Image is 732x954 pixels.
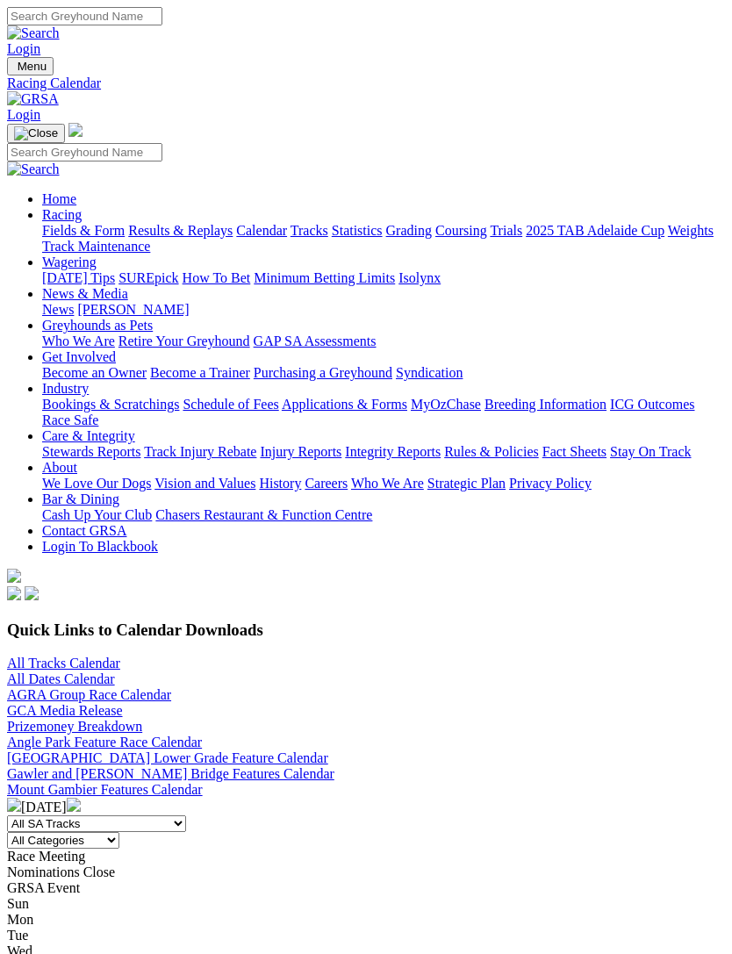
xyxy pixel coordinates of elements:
[7,766,334,781] a: Gawler and [PERSON_NAME] Bridge Features Calendar
[259,476,301,491] a: History
[7,7,162,25] input: Search
[236,223,287,238] a: Calendar
[526,223,664,238] a: 2025 TAB Adelaide Cup
[7,719,142,734] a: Prizemoney Breakdown
[150,365,250,380] a: Become a Trainer
[7,896,725,912] div: Sun
[42,491,119,506] a: Bar & Dining
[42,302,74,317] a: News
[25,586,39,600] img: twitter.svg
[42,460,77,475] a: About
[42,412,98,427] a: Race Safe
[345,444,441,459] a: Integrity Reports
[7,912,725,928] div: Mon
[183,397,278,412] a: Schedule of Fees
[260,444,341,459] a: Injury Reports
[7,107,40,122] a: Login
[144,444,256,459] a: Track Injury Rebate
[42,255,97,269] a: Wagering
[42,286,128,301] a: News & Media
[14,126,58,140] img: Close
[42,428,135,443] a: Care & Integrity
[7,798,725,815] div: [DATE]
[42,444,140,459] a: Stewards Reports
[411,397,481,412] a: MyOzChase
[42,539,158,554] a: Login To Blackbook
[7,57,54,75] button: Toggle navigation
[154,476,255,491] a: Vision and Values
[42,365,147,380] a: Become an Owner
[305,476,348,491] a: Careers
[67,798,81,812] img: chevron-right-pager-white.svg
[282,397,407,412] a: Applications & Forms
[118,270,178,285] a: SUREpick
[254,334,377,348] a: GAP SA Assessments
[7,864,725,880] div: Nominations Close
[7,880,725,896] div: GRSA Event
[42,476,725,491] div: About
[128,223,233,238] a: Results & Replays
[7,656,120,671] a: All Tracks Calendar
[7,928,725,943] div: Tue
[7,41,40,56] a: Login
[7,161,60,177] img: Search
[7,586,21,600] img: facebook.svg
[610,397,694,412] a: ICG Outcomes
[254,365,392,380] a: Purchasing a Greyhound
[7,671,115,686] a: All Dates Calendar
[396,365,463,380] a: Syndication
[183,270,251,285] a: How To Bet
[351,476,424,491] a: Who We Are
[386,223,432,238] a: Grading
[7,750,328,765] a: [GEOGRAPHIC_DATA] Lower Grade Feature Calendar
[42,381,89,396] a: Industry
[7,735,202,750] a: Angle Park Feature Race Calendar
[118,334,250,348] a: Retire Your Greyhound
[7,569,21,583] img: logo-grsa-white.png
[42,207,82,222] a: Racing
[42,334,115,348] a: Who We Are
[42,223,725,255] div: Racing
[7,124,65,143] button: Toggle navigation
[542,444,606,459] a: Fact Sheets
[7,782,203,797] a: Mount Gambier Features Calendar
[68,123,83,137] img: logo-grsa-white.png
[7,620,725,640] h3: Quick Links to Calendar Downloads
[42,507,725,523] div: Bar & Dining
[42,397,179,412] a: Bookings & Scratchings
[42,444,725,460] div: Care & Integrity
[42,270,725,286] div: Wagering
[7,849,725,864] div: Race Meeting
[490,223,522,238] a: Trials
[155,507,372,522] a: Chasers Restaurant & Function Centre
[7,703,123,718] a: GCA Media Release
[668,223,714,238] a: Weights
[42,507,152,522] a: Cash Up Your Club
[427,476,506,491] a: Strategic Plan
[7,25,60,41] img: Search
[42,397,725,428] div: Industry
[42,191,76,206] a: Home
[610,444,691,459] a: Stay On Track
[42,523,126,538] a: Contact GRSA
[291,223,328,238] a: Tracks
[398,270,441,285] a: Isolynx
[7,687,171,702] a: AGRA Group Race Calendar
[435,223,487,238] a: Coursing
[42,476,151,491] a: We Love Our Dogs
[7,75,725,91] a: Racing Calendar
[42,239,150,254] a: Track Maintenance
[18,60,47,73] span: Menu
[42,223,125,238] a: Fields & Form
[42,365,725,381] div: Get Involved
[484,397,606,412] a: Breeding Information
[7,798,21,812] img: chevron-left-pager-white.svg
[42,302,725,318] div: News & Media
[254,270,395,285] a: Minimum Betting Limits
[7,143,162,161] input: Search
[332,223,383,238] a: Statistics
[444,444,539,459] a: Rules & Policies
[42,349,116,364] a: Get Involved
[42,270,115,285] a: [DATE] Tips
